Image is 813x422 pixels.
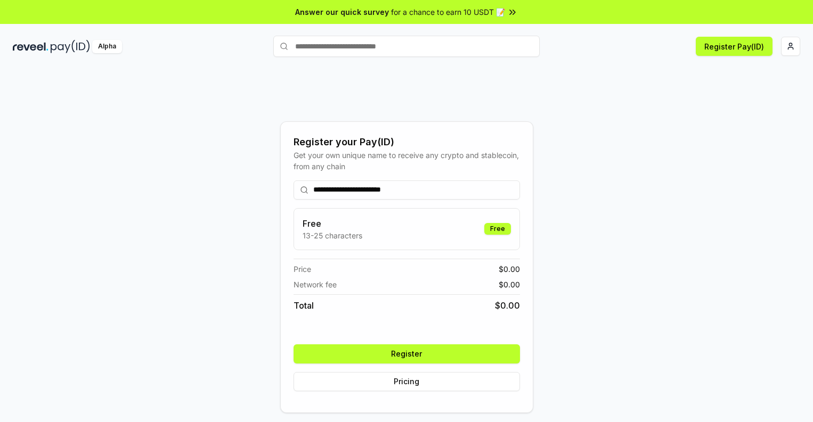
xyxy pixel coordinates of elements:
[499,263,520,275] span: $ 0.00
[495,299,520,312] span: $ 0.00
[391,6,505,18] span: for a chance to earn 10 USDT 📝
[294,279,337,290] span: Network fee
[294,135,520,150] div: Register your Pay(ID)
[696,37,773,56] button: Register Pay(ID)
[294,372,520,391] button: Pricing
[499,279,520,290] span: $ 0.00
[294,263,311,275] span: Price
[295,6,389,18] span: Answer our quick survey
[294,150,520,172] div: Get your own unique name to receive any crypto and stablecoin, from any chain
[484,223,511,235] div: Free
[294,299,314,312] span: Total
[294,344,520,363] button: Register
[92,40,122,53] div: Alpha
[13,40,48,53] img: reveel_dark
[303,230,362,241] p: 13-25 characters
[303,217,362,230] h3: Free
[51,40,90,53] img: pay_id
